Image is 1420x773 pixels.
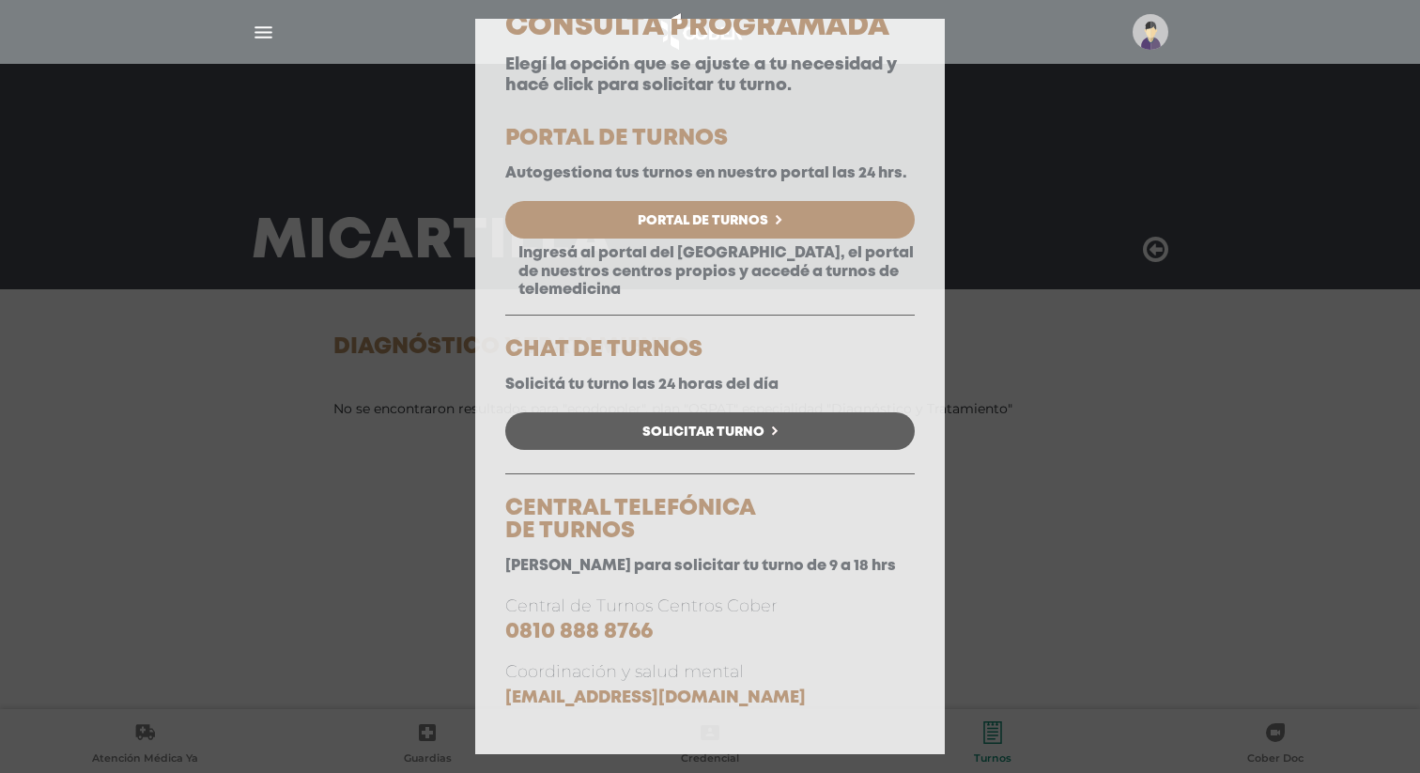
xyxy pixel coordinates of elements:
[505,14,889,39] span: Consulta Programada
[505,55,915,96] p: Elegí la opción que se ajuste a tu necesidad y hacé click para solicitar tu turno.
[505,244,915,299] p: Ingresá al portal del [GEOGRAPHIC_DATA], el portal de nuestros centros propios y accedé a turnos ...
[505,164,915,182] p: Autogestiona tus turnos en nuestro portal las 24 hrs.
[505,128,915,150] h5: PORTAL DE TURNOS
[505,339,915,362] h5: CHAT DE TURNOS
[505,557,915,575] p: [PERSON_NAME] para solicitar tu turno de 9 a 18 hrs
[505,690,806,705] a: [EMAIL_ADDRESS][DOMAIN_NAME]
[505,201,915,239] a: Portal de Turnos
[638,214,768,227] span: Portal de Turnos
[505,498,915,543] h5: CENTRAL TELEFÓNICA DE TURNOS
[505,412,915,450] a: Solicitar Turno
[642,425,764,439] span: Solicitar Turno
[505,376,915,394] p: Solicitá tu turno las 24 horas del día
[505,594,915,645] p: Central de Turnos Centros Cober
[505,659,915,710] p: Coordinación y salud mental
[505,622,653,642] a: 0810 888 8766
